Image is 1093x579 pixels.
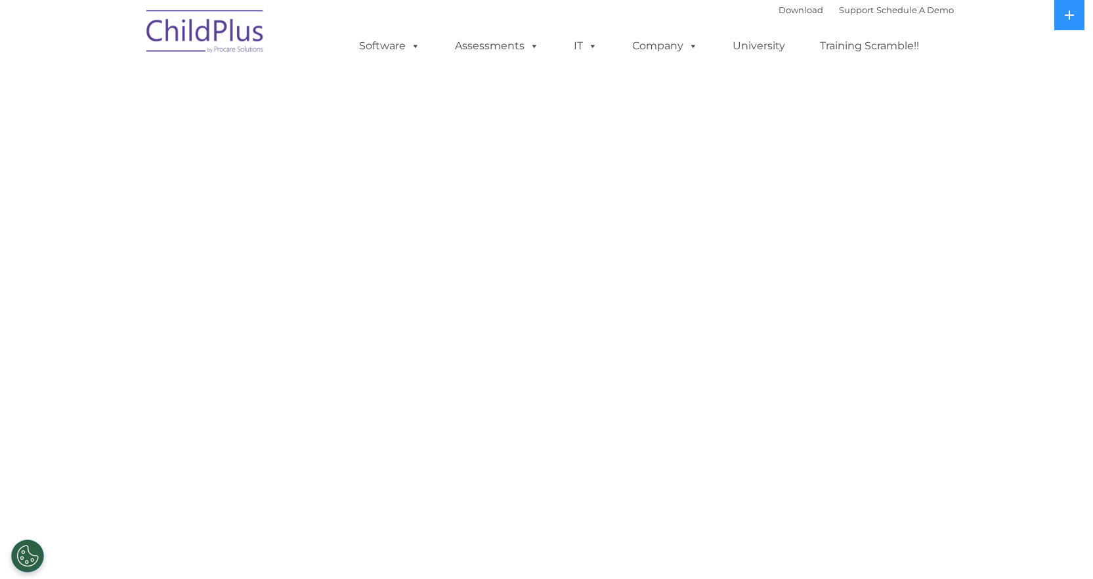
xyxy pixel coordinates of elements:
a: Software [346,33,433,59]
a: Download [779,5,823,15]
a: Training Scramble!! [807,33,932,59]
img: ChildPlus by Procare Solutions [140,1,271,66]
a: Assessments [442,33,552,59]
a: Company [619,33,711,59]
a: Schedule A Demo [876,5,954,15]
font: | [779,5,954,15]
a: Support [839,5,874,15]
a: IT [561,33,611,59]
a: University [719,33,798,59]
